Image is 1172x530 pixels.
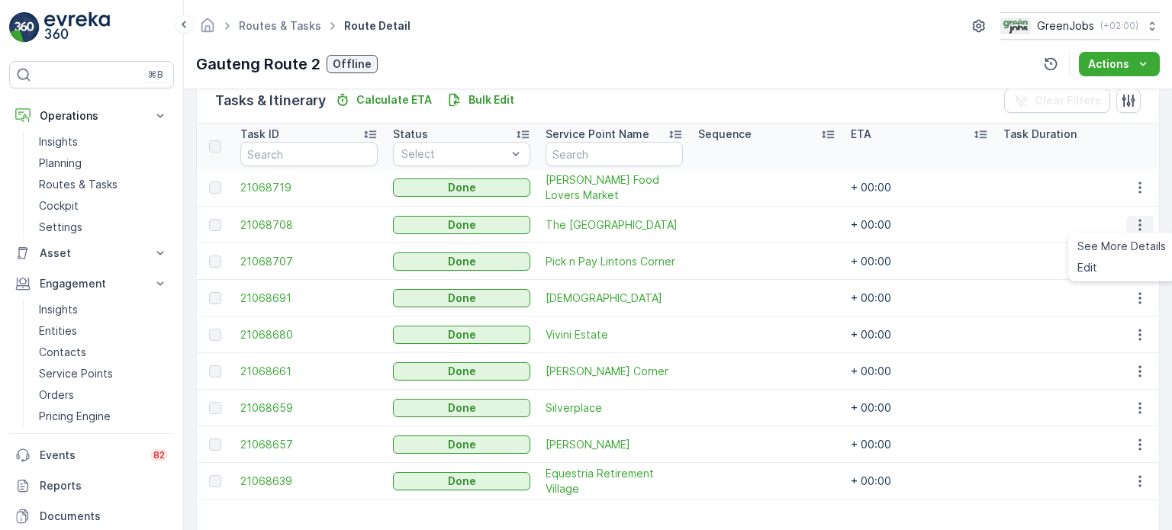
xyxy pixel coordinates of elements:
span: 21068659 [240,400,378,416]
a: Planning [33,153,174,174]
button: Offline [327,55,378,73]
p: Offline [333,56,372,72]
p: ⌘B [148,69,163,81]
a: 21068661 [240,364,378,379]
span: [PERSON_NAME] Corner [546,364,683,379]
span: 21068691 [240,291,378,306]
input: Search [546,142,683,166]
button: Operations [9,101,174,131]
div: Toggle Row Selected [209,329,221,341]
p: Done [448,291,476,306]
button: Done [393,399,530,417]
button: Bulk Edit [441,91,520,109]
p: Clear Filters [1035,93,1101,108]
a: See More Details [1071,236,1172,257]
p: Done [448,254,476,269]
p: Service Point Name [546,127,649,142]
a: Wilgers [546,291,683,306]
div: Toggle Row Selected [209,438,221,451]
a: Insights [33,131,174,153]
span: 21068707 [240,254,378,269]
img: logo_light-DOdMpM7g.png [44,12,110,43]
button: Done [393,252,530,271]
a: Orders [33,384,174,406]
p: Contacts [39,345,86,360]
span: Edit [1077,260,1097,275]
a: Settings [33,217,174,238]
a: Lynnwood Lane Food Lovers Market [546,172,683,203]
td: + 00:00 [843,280,996,316]
a: 21068639 [240,474,378,489]
p: Tasks & Itinerary [215,90,326,111]
a: Reports [9,471,174,501]
td: + 00:00 [843,243,996,280]
a: Events82 [9,440,174,471]
p: Operations [40,108,143,124]
td: + 00:00 [843,390,996,426]
button: Done [393,289,530,307]
td: + 00:00 [843,353,996,390]
button: Done [393,326,530,344]
p: Done [448,327,476,342]
p: Engagement [40,276,143,291]
p: Done [448,437,476,452]
p: Done [448,400,476,416]
button: Engagement [9,268,174,299]
span: See More Details [1077,239,1166,254]
a: Pick n Pay Lintons Corner [546,254,683,269]
a: 21068680 [240,327,378,342]
span: The [GEOGRAPHIC_DATA] [546,217,683,233]
span: [DEMOGRAPHIC_DATA] [546,291,683,306]
p: Pricing Engine [39,409,111,424]
p: Bulk Edit [468,92,514,108]
div: Toggle Row Selected [209,365,221,377]
a: Lynnwood Lane [546,437,683,452]
p: Select [401,146,507,162]
span: Route Detail [341,18,414,34]
p: Planning [39,156,82,171]
a: The Hill Centre [546,217,683,233]
button: Clear Filters [1004,88,1110,113]
a: Homepage [199,23,216,36]
a: Pricing Engine [33,406,174,427]
a: Service Points [33,363,174,384]
td: + 00:00 [843,169,996,207]
p: Actions [1088,56,1129,72]
div: Toggle Row Selected [209,475,221,487]
p: Sequence [698,127,752,142]
span: Silverplace [546,400,683,416]
p: Done [448,474,476,489]
button: Asset [9,238,174,268]
p: Calculate ETA [356,92,432,108]
button: Done [393,472,530,490]
a: Routes & Tasks [33,174,174,195]
p: Done [448,217,476,233]
span: Equestria Retirement Village [546,466,683,496]
input: Search [240,142,378,166]
span: [PERSON_NAME] Food Lovers Market [546,172,683,203]
td: + 00:00 [843,316,996,353]
a: Cockpit [33,195,174,217]
button: Done [393,362,530,381]
a: 21068708 [240,217,378,233]
p: Orders [39,387,74,403]
a: Insights [33,299,174,320]
p: Service Points [39,366,113,381]
p: ( +02:00 ) [1100,20,1138,32]
p: Documents [40,509,168,524]
div: Toggle Row Selected [209,402,221,414]
td: + 00:00 [843,207,996,243]
p: Insights [39,302,78,317]
td: + 00:00 [843,426,996,463]
a: 21068657 [240,437,378,452]
p: Status [393,127,428,142]
a: 21068719 [240,180,378,195]
img: logo [9,12,40,43]
p: Done [448,364,476,379]
p: Task ID [240,127,279,142]
p: 82 [153,449,165,461]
